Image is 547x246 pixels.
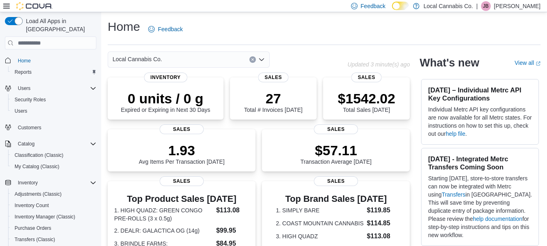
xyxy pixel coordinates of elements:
[11,212,96,222] span: Inventory Manager (Classic)
[300,142,372,158] p: $57.11
[442,191,466,198] a: Transfers
[2,83,100,94] button: Users
[158,25,183,33] span: Feedback
[338,90,395,107] p: $1542.02
[314,124,358,134] span: Sales
[15,191,62,197] span: Adjustments (Classic)
[11,189,65,199] a: Adjustments (Classic)
[114,194,249,204] h3: Top Product Sales [DATE]
[11,235,96,244] span: Transfers (Classic)
[424,1,473,11] p: Local Cannabis Co.
[139,142,225,158] p: 1.93
[258,73,288,82] span: Sales
[244,90,302,113] div: Total # Invoices [DATE]
[483,1,489,11] span: JB
[367,205,396,215] dd: $119.85
[113,54,162,64] span: Local Cannabis Co.
[15,123,45,133] a: Customers
[11,212,79,222] a: Inventory Manager (Classic)
[15,225,51,231] span: Purchase Orders
[515,60,541,66] a: View allExternal link
[145,21,186,37] a: Feedback
[11,223,96,233] span: Purchase Orders
[23,17,96,33] span: Load All Apps in [GEOGRAPHIC_DATA]
[16,2,53,10] img: Cova
[114,206,213,222] dt: 1. HIGH QUADZ: GREEN CONGO PRE-ROLLS (3 x 0.5g)
[367,218,396,228] dd: $114.85
[314,176,358,186] span: Sales
[8,200,100,211] button: Inventory Count
[15,139,38,149] button: Catalog
[2,122,100,133] button: Customers
[15,214,75,220] span: Inventory Manager (Classic)
[15,152,64,158] span: Classification (Classic)
[300,142,372,165] div: Transaction Average [DATE]
[15,122,96,133] span: Customers
[8,105,100,117] button: Users
[392,2,409,10] input: Dark Mode
[216,226,249,235] dd: $99.95
[2,138,100,150] button: Catalog
[11,106,96,116] span: Users
[8,66,100,78] button: Reports
[15,178,96,188] span: Inventory
[11,162,63,171] a: My Catalog (Classic)
[8,234,100,245] button: Transfers (Classic)
[249,56,256,63] button: Clear input
[121,90,210,107] p: 0 units / 0 g
[18,180,38,186] span: Inventory
[8,188,100,200] button: Adjustments (Classic)
[15,139,96,149] span: Catalog
[108,19,140,35] h1: Home
[476,1,478,11] p: |
[428,155,532,171] h3: [DATE] - Integrated Metrc Transfers Coming Soon
[351,73,382,82] span: Sales
[2,54,100,66] button: Home
[216,205,249,215] dd: $113.08
[428,174,532,239] p: Starting [DATE], store-to-store transfers can now be integrated with Metrc using in [GEOGRAPHIC_D...
[276,206,364,214] dt: 1. SIMPLY BARE
[11,95,49,105] a: Security Roles
[428,86,532,102] h3: [DATE] – Individual Metrc API Key Configurations
[18,85,30,92] span: Users
[15,163,60,170] span: My Catalog (Classic)
[15,83,96,93] span: Users
[8,222,100,234] button: Purchase Orders
[338,90,395,113] div: Total Sales [DATE]
[276,232,364,240] dt: 3. HIGH QUADZ
[2,177,100,188] button: Inventory
[481,1,491,11] div: Jennifer Booth
[15,236,55,243] span: Transfers (Classic)
[18,58,31,64] span: Home
[15,108,27,114] span: Users
[15,178,41,188] button: Inventory
[258,56,265,63] button: Open list of options
[11,106,30,116] a: Users
[276,194,396,204] h3: Top Brand Sales [DATE]
[244,90,302,107] p: 27
[114,227,213,235] dt: 2. DEALR: GALACTICA OG (14g)
[11,201,96,210] span: Inventory Count
[11,67,35,77] a: Reports
[18,141,34,147] span: Catalog
[8,211,100,222] button: Inventory Manager (Classic)
[446,130,465,137] a: help file
[473,216,522,222] a: help documentation
[15,202,49,209] span: Inventory Count
[8,161,100,172] button: My Catalog (Classic)
[11,223,55,233] a: Purchase Orders
[11,67,96,77] span: Reports
[15,55,96,65] span: Home
[15,96,46,103] span: Security Roles
[144,73,187,82] span: Inventory
[361,2,385,10] span: Feedback
[419,56,479,69] h2: What's new
[536,61,541,66] svg: External link
[428,105,532,138] p: Individual Metrc API key configurations are now available for all Metrc states. For instructions ...
[139,142,225,165] div: Avg Items Per Transaction [DATE]
[11,150,96,160] span: Classification (Classic)
[8,150,100,161] button: Classification (Classic)
[11,201,52,210] a: Inventory Count
[11,162,96,171] span: My Catalog (Classic)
